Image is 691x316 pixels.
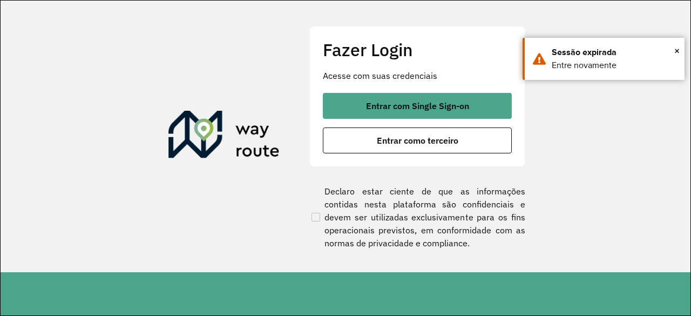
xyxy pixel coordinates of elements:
[323,127,512,153] button: button
[323,93,512,119] button: button
[674,43,680,59] span: ×
[366,102,469,110] span: Entrar com Single Sign-on
[552,59,676,72] div: Entre novamente
[168,111,280,163] img: Roteirizador AmbevTech
[377,136,458,145] span: Entrar como terceiro
[552,46,676,59] div: Sessão expirada
[323,39,512,60] h2: Fazer Login
[309,185,525,250] label: Declaro estar ciente de que as informações contidas nesta plataforma são confidenciais e devem se...
[323,69,512,82] p: Acesse com suas credenciais
[674,43,680,59] button: Close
